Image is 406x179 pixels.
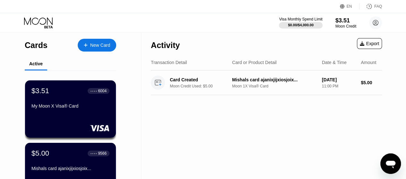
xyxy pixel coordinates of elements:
div: New Card [78,39,116,52]
div: $5.00 [31,149,49,158]
div: Mishals card ajanixjijxiosjoix... [232,77,317,82]
div: Transaction Detail [151,60,187,65]
div: 11:00 PM [322,84,356,88]
div: 9566 [98,151,107,156]
div: Card CreatedMoon Credit Used: $5.00Mishals card ajanixjijxiosjoix...Moon 1X Visa® Card[DATE]11:00... [151,70,382,95]
div: Moon Credit Used: $5.00 [170,84,238,88]
div: 6004 [98,89,107,93]
div: Export [357,38,382,49]
div: Activity [151,41,180,50]
div: Amount [361,60,376,65]
div: Moon Credit [335,24,356,28]
div: Active [29,61,43,66]
div: $3.51 [31,87,49,95]
div: EN [347,4,352,9]
div: ● ● ● ● [91,152,97,154]
div: Visa Monthly Spend Limit$0.00/$4,000.00 [279,17,322,28]
div: Card or Product Detail [232,60,277,65]
div: $3.51Moon Credit [335,17,356,28]
div: $3.51 [335,17,356,24]
div: FAQ [374,4,382,9]
div: Visa Monthly Spend Limit [279,17,322,21]
div: ● ● ● ● [91,90,97,92]
div: Cards [25,41,48,50]
div: [DATE] [322,77,356,82]
div: Card Created [170,77,234,82]
div: Export [360,41,379,46]
div: $0.00 / $4,000.00 [288,23,314,27]
div: FAQ [359,3,382,10]
div: Date & Time [322,60,347,65]
div: Moon 1X Visa® Card [232,84,317,88]
iframe: Button to launch messaging window [380,153,401,174]
div: EN [340,3,359,10]
div: My Moon X Visa® Card [31,103,109,109]
div: $5.00 [361,80,382,85]
div: $3.51● ● ● ●6004My Moon X Visa® Card [25,80,116,138]
div: New Card [90,43,110,48]
div: Mishals card ajanixjijxiosjoix... [31,166,109,171]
